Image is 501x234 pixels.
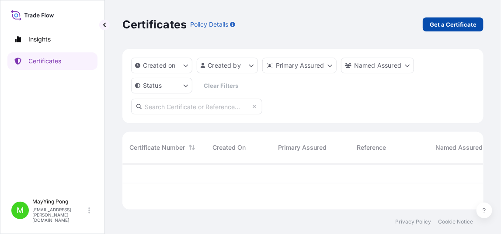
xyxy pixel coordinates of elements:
p: [EMAIL_ADDRESS][PERSON_NAME][DOMAIN_NAME] [32,207,87,223]
button: Clear Filters [197,79,246,93]
p: MayYing Pong [32,198,87,205]
p: Named Assured [354,61,401,70]
p: Insights [28,35,51,44]
span: Reference [357,143,386,152]
a: Cookie Notice [438,218,473,225]
span: M [17,206,24,215]
a: Privacy Policy [395,218,431,225]
p: Created by [208,61,241,70]
button: createdBy Filter options [197,58,258,73]
button: certificateStatus Filter options [131,78,192,93]
span: Named Assured [435,143,483,152]
span: Certificate Number [129,143,185,152]
a: Certificates [7,52,97,70]
a: Insights [7,31,97,48]
p: Certificates [122,17,187,31]
p: Status [143,81,162,90]
a: Get a Certificate [423,17,484,31]
p: Get a Certificate [430,20,477,29]
button: Sort [187,142,197,153]
button: distributor Filter options [262,58,337,73]
p: Certificates [28,57,61,65]
span: Primary Assured [278,143,327,152]
p: Created on [143,61,176,70]
span: Created On [212,143,246,152]
p: Primary Assured [276,61,324,70]
input: Search Certificate or Reference... [131,99,262,114]
p: Policy Details [190,20,228,29]
button: createdOn Filter options [131,58,192,73]
p: Clear Filters [204,81,239,90]
button: cargoOwner Filter options [341,58,414,73]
